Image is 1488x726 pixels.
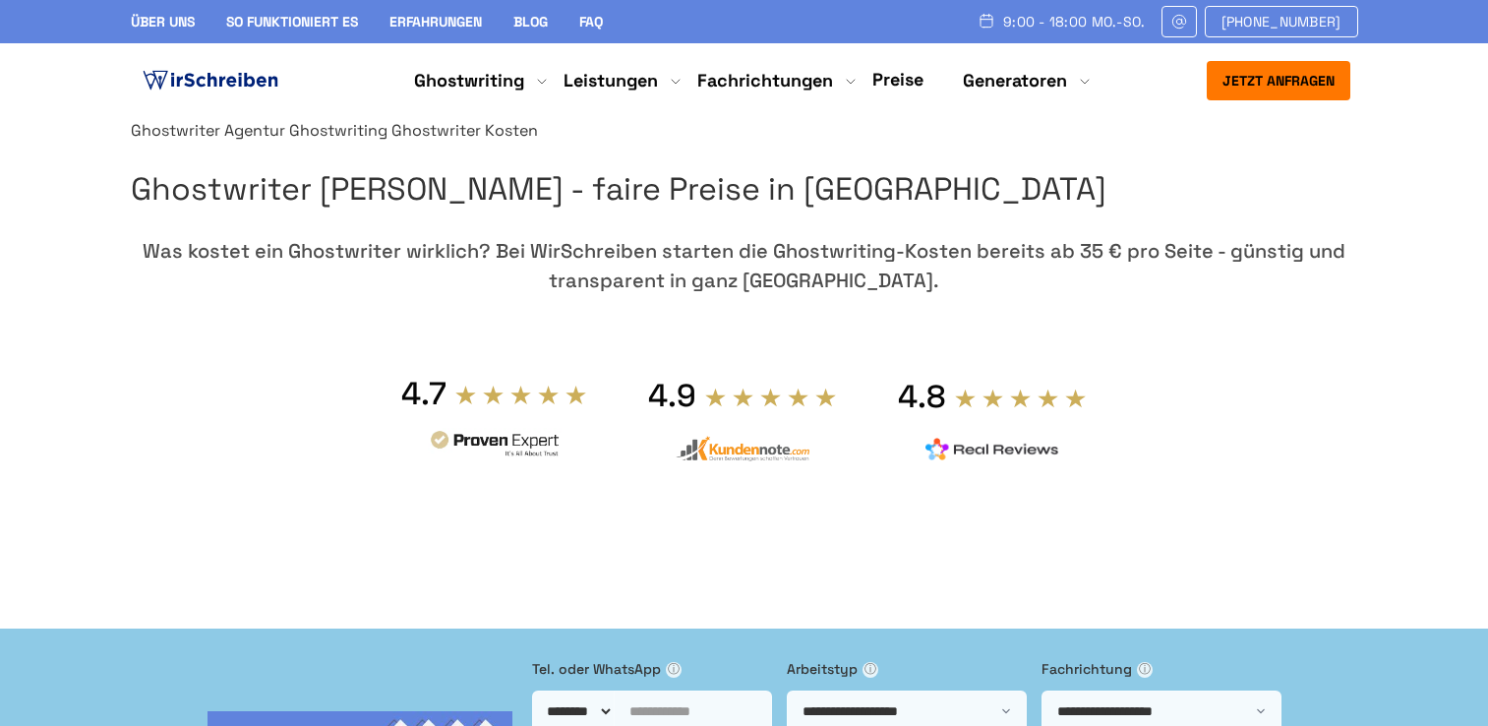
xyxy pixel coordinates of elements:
a: [PHONE_NUMBER] [1205,6,1358,37]
a: Ghostwriter Agentur [131,120,285,141]
label: Fachrichtung [1042,658,1281,680]
span: Ghostwriter Kosten [391,120,538,141]
a: Erfahrungen [389,13,482,30]
a: Ghostwriting [289,120,387,141]
span: ⓘ [1137,662,1153,678]
a: FAQ [579,13,603,30]
span: [PHONE_NUMBER] [1221,14,1341,30]
div: 4.9 [648,376,696,415]
a: Leistungen [564,69,658,92]
a: Ghostwriting [414,69,524,92]
a: Preise [872,68,923,91]
img: kundennote [676,436,809,462]
a: Generatoren [963,69,1067,92]
img: stars [454,384,588,405]
span: ⓘ [666,662,682,678]
img: stars [954,388,1088,409]
img: Email [1170,14,1188,30]
a: Fachrichtungen [697,69,833,92]
button: Jetzt anfragen [1207,61,1350,100]
h1: Ghostwriter [PERSON_NAME] - faire Preise in [GEOGRAPHIC_DATA] [131,164,1358,214]
img: stars [704,387,838,408]
label: Arbeitstyp [787,658,1027,680]
img: realreviews [925,438,1059,461]
div: Was kostet ein Ghostwriter wirklich? Bei WirSchreiben starten die Ghostwriting-Kosten bereits ab ... [131,236,1358,295]
a: Über uns [131,13,195,30]
span: ⓘ [863,662,878,678]
label: Tel. oder WhatsApp [532,658,772,680]
div: 4.8 [898,377,946,416]
img: Schedule [978,13,995,29]
a: Blog [513,13,548,30]
a: So funktioniert es [226,13,358,30]
span: 9:00 - 18:00 Mo.-So. [1003,14,1146,30]
img: logo ghostwriter-österreich [139,66,282,95]
div: 4.7 [401,374,446,413]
